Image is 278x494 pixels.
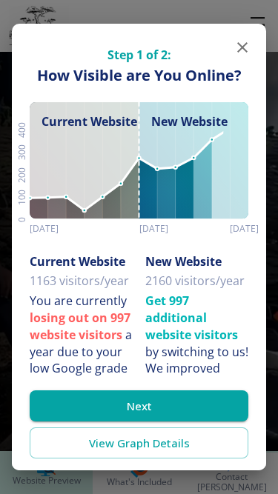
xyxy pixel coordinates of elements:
[30,390,248,421] button: Next
[145,254,222,270] h6: New Website
[30,427,248,458] a: View Graph Details
[145,293,238,343] strong: Get 997 additional website visitors
[30,254,125,270] h6: Current Website
[30,310,130,343] strong: losing out on 997 website visitors
[145,360,234,427] div: We improved your website rating and page scores.
[145,293,249,428] p: by switching to us!
[30,293,133,394] p: You are currently a year due to your low Google grade and page rank!
[30,273,129,290] p: 1163 visitors/year
[145,273,245,290] p: 2160 visitors/year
